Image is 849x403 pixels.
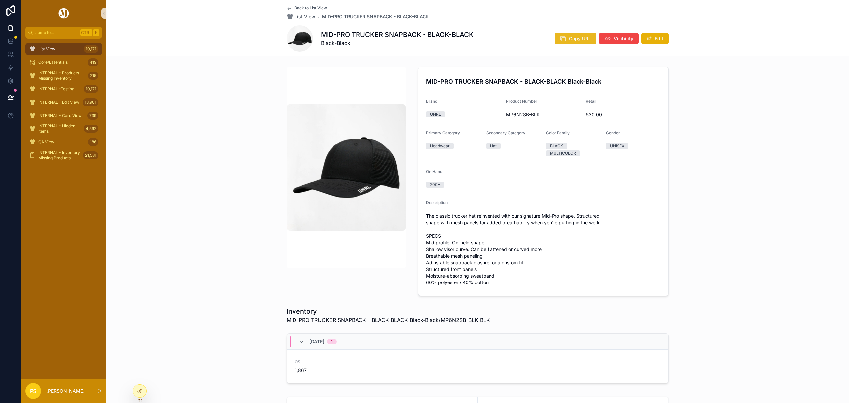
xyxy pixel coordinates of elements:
span: Brand [426,99,437,104]
a: Back to List View [287,5,327,11]
a: INTERNAL - Hidden Items4,592 [25,123,102,135]
span: INTERNAL - Hidden Items [38,123,81,134]
div: UNISEX [610,143,624,149]
button: Edit [641,33,669,44]
div: 200+ [430,182,440,188]
a: List View10,171 [25,43,102,55]
button: Jump to...CtrlK [25,27,102,39]
span: INTERNAL -Testing [38,86,74,92]
span: K [94,30,99,35]
span: 1,867 [295,367,380,374]
span: Ctrl [80,29,92,36]
div: 4,592 [84,125,98,133]
div: 21,581 [83,151,98,159]
span: Gender [606,130,620,135]
a: List View [287,13,315,20]
span: Primary Category [426,130,460,135]
span: Color Family [546,130,570,135]
a: INTERNAL - Card View739 [25,110,102,121]
a: OS1,867 [287,350,668,383]
span: Core/Essentials [38,60,68,65]
a: INTERNAL - Inventory Missing Products21,581 [25,149,102,161]
span: Back to List View [294,5,327,11]
span: [DATE] [309,338,324,345]
span: The classic trucker hat reinvented with our signature Mid-Pro shape. Structured shape with mesh p... [426,213,660,286]
span: $30.00 [586,111,660,118]
span: List View [294,13,315,20]
span: Retail [586,99,596,104]
div: MULTICOLOR [550,150,576,156]
span: INTERNAL - Inventory Missing Products [38,150,80,161]
span: List View [38,46,55,52]
button: Visibility [599,33,639,44]
div: Hat [490,143,497,149]
h1: Inventory [287,307,490,316]
span: QA View [38,139,54,145]
h4: MID-PRO TRUCKER SNAPBACK - BLACK-BLACK Black-Black [426,77,660,86]
h1: MID-PRO TRUCKER SNAPBACK - BLACK-BLACK [321,30,474,39]
div: Headwear [430,143,450,149]
a: QA View186 [25,136,102,148]
span: Secondary Category [486,130,525,135]
div: 1 [331,339,333,344]
a: INTERNAL - Edit View13,901 [25,96,102,108]
a: INTERNAL -Testing10,171 [25,83,102,95]
span: Black-Black [321,39,474,47]
a: Core/Essentials419 [25,56,102,68]
span: Description [426,200,448,205]
div: 419 [88,58,98,66]
span: MID-PRO TRUCKER SNAPBACK - BLACK-BLACK Black-Black/MP6N2SB-BLK-BLK [287,316,490,324]
span: INTERNAL - Card View [38,113,82,118]
span: On Hand [426,169,442,174]
span: MP6N2SB-BLK [506,111,581,118]
div: 10,171 [84,85,98,93]
a: INTERNAL - Products Missing Inventory215 [25,70,102,82]
div: 739 [87,112,98,120]
span: Copy URL [569,35,591,42]
img: App logo [57,8,70,19]
div: BLACK [550,143,563,149]
div: 186 [88,138,98,146]
div: UNRL [430,111,441,117]
img: mid-pro-trucker-black-left_5d5fd0a2-8ccb-4b48-9d58-e65788f1feea_2048x2048.webp [287,104,406,231]
span: INTERNAL - Edit View [38,100,79,105]
span: Jump to... [35,30,78,35]
button: Copy URL [555,33,596,44]
span: Visibility [614,35,633,42]
span: OS [295,359,380,364]
div: 13,901 [83,98,98,106]
span: PS [30,387,36,395]
div: 10,171 [84,45,98,53]
div: scrollable content [21,39,106,170]
span: Product Number [506,99,537,104]
p: [PERSON_NAME] [46,388,85,394]
a: MID-PRO TRUCKER SNAPBACK - BLACK-BLACK [322,13,429,20]
span: INTERNAL - Products Missing Inventory [38,70,85,81]
div: 215 [88,72,98,80]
